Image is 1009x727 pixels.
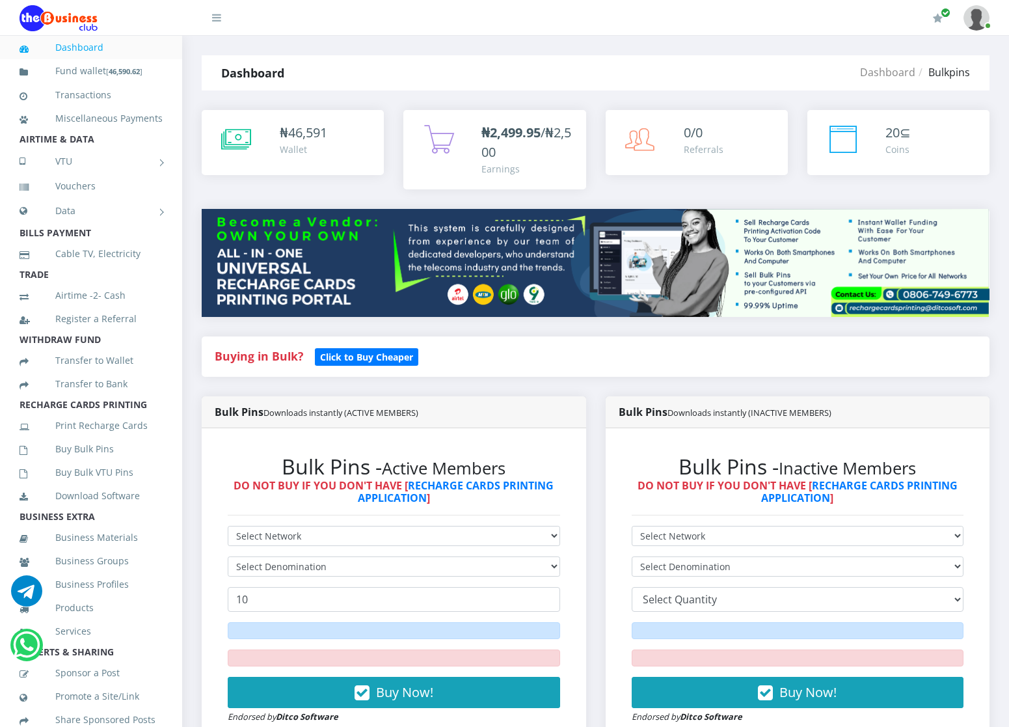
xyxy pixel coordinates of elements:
[382,457,505,480] small: Active Members
[20,481,163,511] a: Download Software
[228,454,560,479] h2: Bulk Pins -
[963,5,989,31] img: User
[276,711,338,722] strong: Ditco Software
[941,8,950,18] span: Renew/Upgrade Subscription
[667,407,831,418] small: Downloads instantly (INACTIVE MEMBERS)
[20,80,163,110] a: Transactions
[20,369,163,399] a: Transfer to Bank
[885,123,911,143] div: ⊆
[228,677,560,708] button: Buy Now!
[358,478,554,505] a: RECHARGE CARDS PRINTING APPLICATION
[860,65,915,79] a: Dashboard
[481,124,571,161] span: /₦2,500
[280,123,327,143] div: ₦
[632,711,742,722] small: Endorsed by
[228,587,560,612] input: Enter Quantity
[13,639,40,661] a: Chat for support
[106,66,142,76] small: [ ]
[20,616,163,646] a: Services
[20,658,163,688] a: Sponsor a Post
[20,523,163,553] a: Business Materials
[20,304,163,334] a: Register a Referral
[885,143,911,156] div: Coins
[403,110,585,189] a: ₦2,499.95/₦2,500 Earnings
[481,162,572,176] div: Earnings
[684,124,703,141] span: 0/0
[221,65,284,81] strong: Dashboard
[20,346,163,376] a: Transfer to Wallet
[638,478,958,505] strong: DO NOT BUY IF YOU DON'T HAVE [ ]
[215,405,418,419] strong: Bulk Pins
[109,66,140,76] b: 46,590.62
[20,458,163,487] a: Buy Bulk VTU Pins
[202,110,384,175] a: ₦46,591 Wallet
[20,103,163,133] a: Miscellaneous Payments
[684,143,723,156] div: Referrals
[20,33,163,62] a: Dashboard
[20,239,163,269] a: Cable TV, Electricity
[915,64,970,80] li: Bulkpins
[20,681,163,711] a: Promote a Site/Link
[20,281,163,310] a: Airtime -2- Cash
[202,209,989,317] img: multitenant_rcp.png
[288,124,327,141] span: 46,591
[619,405,831,419] strong: Bulk Pins
[320,351,413,363] b: Click to Buy Cheaper
[315,348,418,364] a: Click to Buy Cheaper
[20,171,163,201] a: Vouchers
[228,711,338,722] small: Endorsed by
[20,593,163,623] a: Products
[779,457,916,480] small: Inactive Members
[20,434,163,464] a: Buy Bulk Pins
[632,677,964,708] button: Buy Now!
[11,585,42,607] a: Chat for support
[632,454,964,479] h2: Bulk Pins -
[376,683,433,701] span: Buy Now!
[481,124,541,141] b: ₦2,499.95
[761,478,958,505] a: RECHARGE CARDS PRINTING APPLICATION
[20,411,163,441] a: Print Recharge Cards
[20,145,163,178] a: VTU
[215,348,303,364] strong: Buying in Bulk?
[933,13,943,23] i: Renew/Upgrade Subscription
[280,143,327,156] div: Wallet
[779,683,837,701] span: Buy Now!
[20,546,163,576] a: Business Groups
[20,56,163,87] a: Fund wallet[46,590.62]
[20,195,163,227] a: Data
[885,124,900,141] span: 20
[20,569,163,599] a: Business Profiles
[680,711,742,722] strong: Ditco Software
[263,407,418,418] small: Downloads instantly (ACTIVE MEMBERS)
[606,110,788,175] a: 0/0 Referrals
[20,5,98,31] img: Logo
[234,478,554,505] strong: DO NOT BUY IF YOU DON'T HAVE [ ]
